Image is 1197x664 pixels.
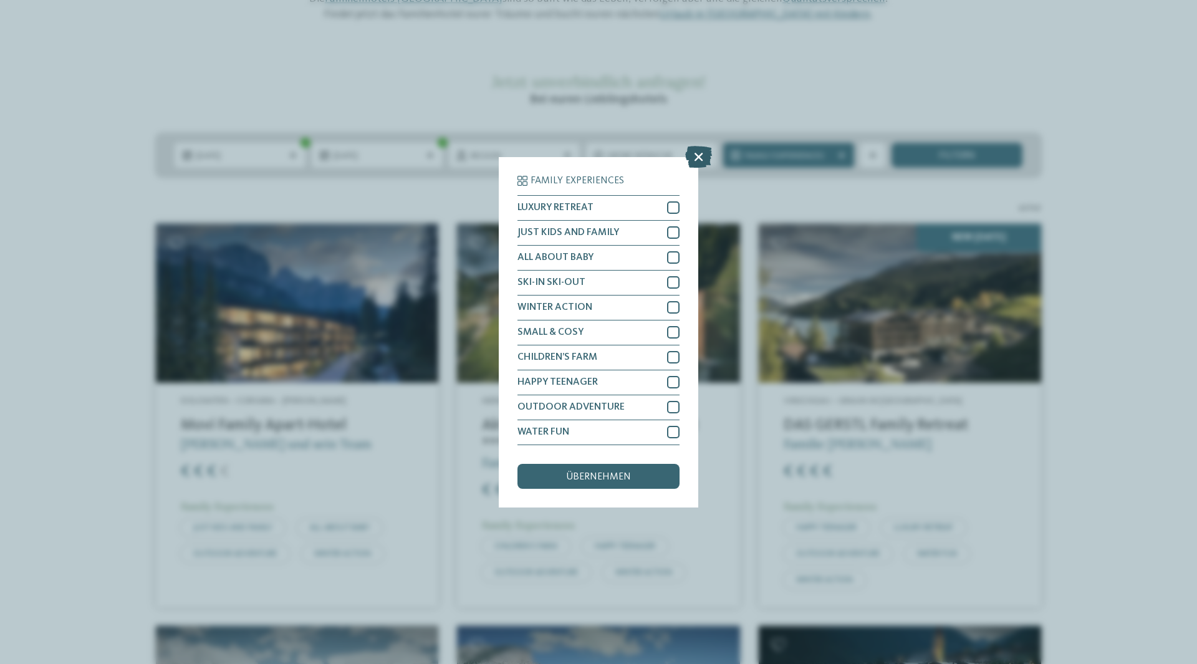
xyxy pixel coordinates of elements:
span: OUTDOOR ADVENTURE [517,402,625,412]
span: Family Experiences [531,176,624,186]
span: WINTER ACTION [517,302,592,312]
span: JUST KIDS AND FAMILY [517,228,619,238]
span: CHILDREN’S FARM [517,352,597,362]
span: SKI-IN SKI-OUT [517,277,585,287]
span: WATER FUN [517,427,569,437]
span: LUXURY RETREAT [517,203,594,213]
span: HAPPY TEENAGER [517,377,598,387]
span: übernehmen [566,472,631,482]
span: SMALL & COSY [517,327,584,337]
span: ALL ABOUT BABY [517,253,594,262]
